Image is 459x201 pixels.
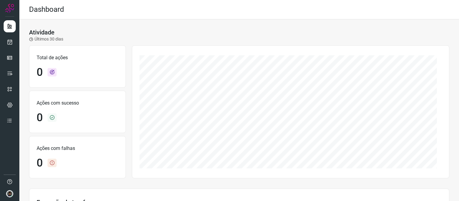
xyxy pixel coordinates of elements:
p: Total de ações [37,54,118,61]
p: Ações com sucesso [37,99,118,107]
p: Últimos 30 dias [29,36,63,42]
img: d44150f10045ac5288e451a80f22ca79.png [6,190,13,197]
h2: Dashboard [29,5,64,14]
h1: 0 [37,66,43,79]
p: Ações com falhas [37,145,118,152]
img: Logo [5,4,14,13]
h1: 0 [37,111,43,124]
h1: 0 [37,157,43,170]
h3: Atividade [29,29,54,36]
